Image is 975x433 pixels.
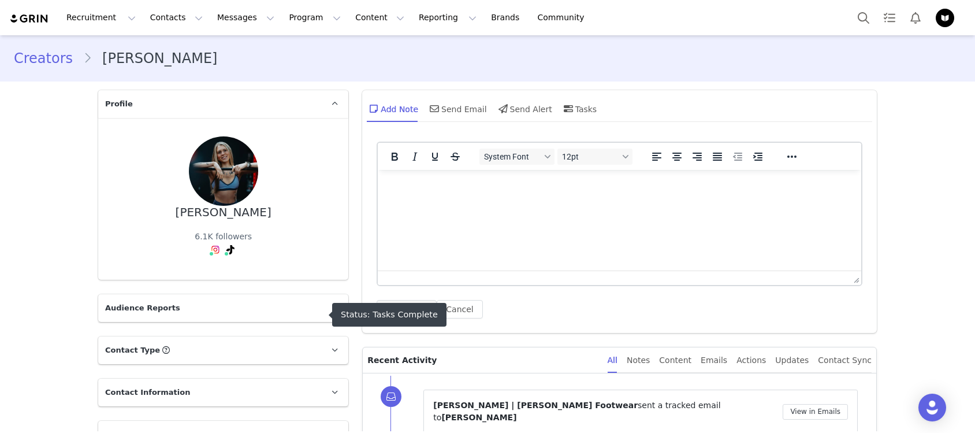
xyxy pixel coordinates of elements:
div: [PERSON_NAME] [176,206,271,219]
span: 12pt [562,152,619,161]
div: Status: Tasks Complete [341,310,438,320]
span: Audience Reports [105,302,180,314]
button: Contacts [143,5,210,31]
div: Add Note [367,95,418,123]
div: Content [659,347,691,373]
div: Actions [736,347,766,373]
button: Recruitment [59,5,143,31]
span: [PERSON_NAME] [441,413,516,422]
button: Bold [385,149,404,165]
button: Save Note [377,300,437,319]
a: Community [531,5,597,31]
iframe: Rich Text Area [378,170,861,271]
div: 6.1K followers [195,231,252,243]
button: Cancel [437,300,482,319]
button: Italic [405,149,425,165]
button: Reporting [412,5,483,31]
button: Justify [708,149,727,165]
div: Send Email [427,95,487,123]
div: Press the Up and Down arrow keys to resize the editor. [849,271,861,285]
button: Strikethrough [445,149,465,165]
p: Recent Activity [367,347,598,373]
button: View in Emails [783,404,848,420]
button: Underline [425,149,445,165]
button: Decrease indent [728,149,747,165]
div: Open Intercom Messenger [918,394,946,421]
span: Profile [105,98,133,110]
button: Program [282,5,348,31]
div: Tasks [561,95,597,123]
span: System Font [484,152,541,161]
img: ad7854ad-eb8e-49c2-8cd1-b085dca154be.jpg [189,136,258,206]
button: Font sizes [557,149,632,165]
a: Brands [484,5,530,31]
button: Profile [929,9,966,27]
img: 1a9102ab-2ebd-4c34-97bf-058d2e52375c.jpg [936,9,954,27]
div: Emails [701,347,727,373]
img: grin logo [9,13,50,24]
div: All [608,347,617,373]
a: Tasks [877,5,902,31]
a: Creators [14,48,83,69]
button: Content [348,5,411,31]
div: Send Alert [496,95,552,123]
div: Notes [627,347,650,373]
button: Align right [687,149,707,165]
button: Align left [647,149,667,165]
button: Messages [210,5,281,31]
button: Increase indent [748,149,768,165]
div: Contact Sync [818,347,872,373]
span: Contact Information [105,387,190,398]
button: Fonts [479,149,555,165]
button: Align center [667,149,687,165]
button: Reveal or hide additional toolbar items [782,149,802,165]
button: Search [851,5,876,31]
div: Updates [775,347,809,373]
span: Contact Type [105,345,160,356]
button: Notifications [903,5,928,31]
span: [PERSON_NAME] | [PERSON_NAME] Footwear [433,401,638,410]
img: instagram.svg [211,245,220,254]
